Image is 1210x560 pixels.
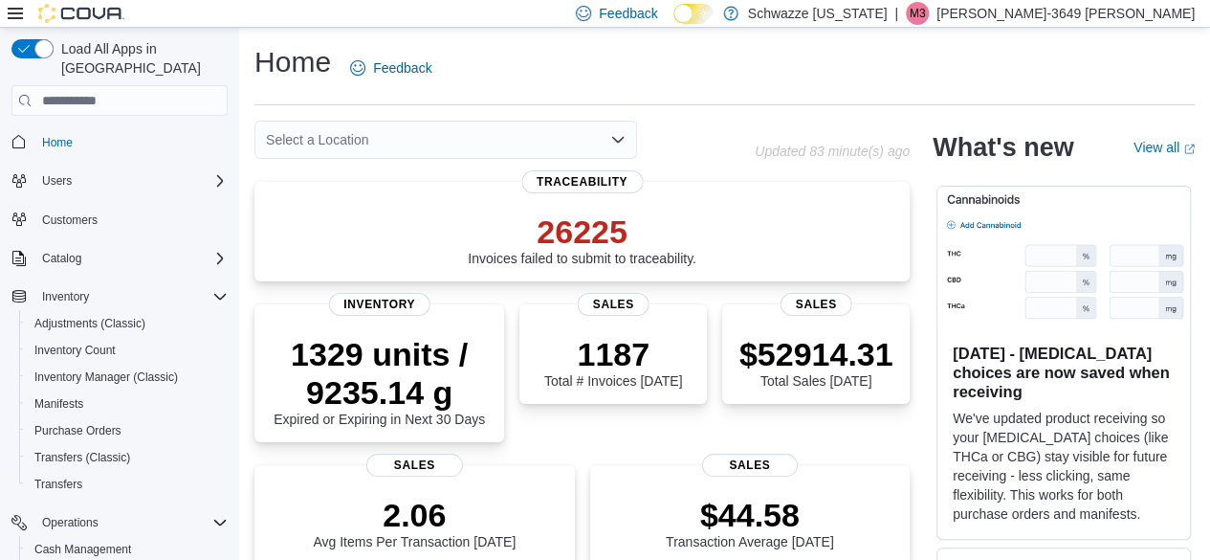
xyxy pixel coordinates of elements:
[34,396,83,412] span: Manifests
[34,542,131,557] span: Cash Management
[34,285,97,308] button: Inventory
[739,335,893,389] div: Total Sales [DATE]
[366,454,462,477] span: Sales
[27,473,228,496] span: Transfers
[27,473,90,496] a: Transfers
[313,496,516,549] div: Avg Items Per Transaction [DATE]
[270,335,489,427] div: Expired or Expiring in Next 30 Days
[953,344,1175,401] h3: [DATE] - [MEDICAL_DATA] choices are now saved when receiving
[610,132,626,147] button: Open list of options
[27,339,123,362] a: Inventory Count
[4,206,235,234] button: Customers
[34,129,228,153] span: Home
[342,49,439,87] a: Feedback
[1133,140,1195,155] a: View allExternal link
[34,131,80,154] a: Home
[910,2,926,25] span: M3
[4,127,235,155] button: Home
[739,335,893,373] p: $52914.31
[4,283,235,310] button: Inventory
[34,316,145,331] span: Adjustments (Classic)
[894,2,898,25] p: |
[254,43,331,81] h1: Home
[34,247,228,270] span: Catalog
[34,285,228,308] span: Inventory
[19,444,235,471] button: Transfers (Classic)
[19,471,235,498] button: Transfers
[42,289,89,304] span: Inventory
[599,4,657,23] span: Feedback
[666,496,834,549] div: Transaction Average [DATE]
[328,293,430,316] span: Inventory
[270,335,489,412] p: 1329 units / 9235.14 g
[38,4,124,23] img: Cova
[42,213,98,228] span: Customers
[4,509,235,536] button: Operations
[781,293,852,316] span: Sales
[27,312,153,335] a: Adjustments (Classic)
[34,511,106,534] button: Operations
[27,446,138,469] a: Transfers (Classic)
[19,391,235,417] button: Manifests
[702,454,798,477] span: Sales
[27,392,91,415] a: Manifests
[544,335,682,373] p: 1187
[544,335,682,389] div: Total # Invoices [DATE]
[933,132,1073,163] h2: What's new
[673,4,714,24] input: Dark Mode
[1183,144,1195,155] svg: External link
[27,366,186,389] a: Inventory Manager (Classic)
[27,392,228,415] span: Manifests
[673,24,674,25] span: Dark Mode
[19,337,235,364] button: Inventory Count
[34,169,228,192] span: Users
[936,2,1195,25] p: [PERSON_NAME]-3649 [PERSON_NAME]
[748,2,888,25] p: Schwazze [US_STATE]
[906,2,929,25] div: Michael-3649 Morefield
[34,423,121,438] span: Purchase Orders
[19,364,235,391] button: Inventory Manager (Classic)
[34,209,105,232] a: Customers
[313,496,516,534] p: 2.06
[755,144,910,159] p: Updated 83 minute(s) ago
[27,419,129,442] a: Purchase Orders
[42,515,99,530] span: Operations
[42,173,72,189] span: Users
[34,343,116,358] span: Inventory Count
[4,168,235,194] button: Users
[34,169,79,192] button: Users
[4,245,235,272] button: Catalog
[19,310,235,337] button: Adjustments (Classic)
[19,417,235,444] button: Purchase Orders
[42,251,81,266] span: Catalog
[34,450,130,465] span: Transfers (Classic)
[666,496,834,534] p: $44.58
[34,477,82,492] span: Transfers
[54,39,228,78] span: Load All Apps in [GEOGRAPHIC_DATA]
[42,135,73,150] span: Home
[34,511,228,534] span: Operations
[578,293,649,316] span: Sales
[34,370,178,385] span: Inventory Manager (Classic)
[27,312,228,335] span: Adjustments (Classic)
[521,170,643,193] span: Traceability
[27,419,228,442] span: Purchase Orders
[34,208,228,232] span: Customers
[468,213,696,251] p: 26225
[27,366,228,389] span: Inventory Manager (Classic)
[27,339,228,362] span: Inventory Count
[953,409,1175,524] p: We've updated product receiving so your [MEDICAL_DATA] choices (like THCa or CBG) stay visible fo...
[468,213,696,266] div: Invoices failed to submit to traceability.
[373,58,431,78] span: Feedback
[27,446,228,469] span: Transfers (Classic)
[34,247,89,270] button: Catalog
